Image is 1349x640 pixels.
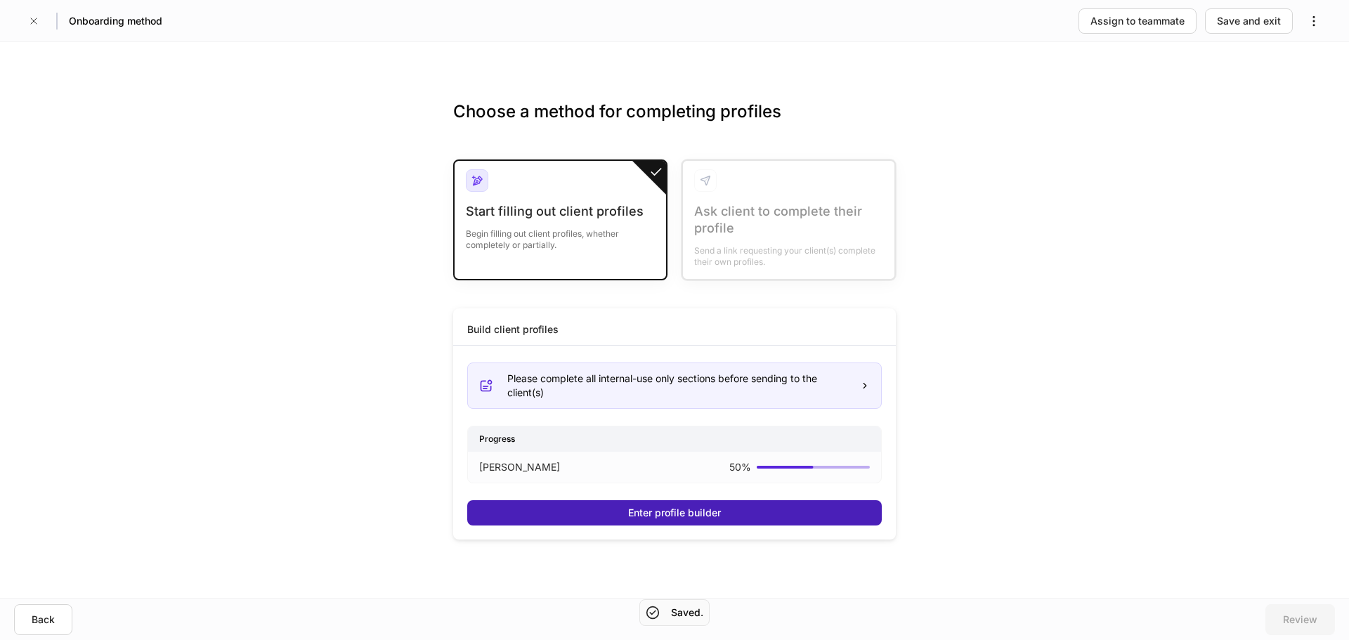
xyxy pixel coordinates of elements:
div: Please complete all internal-use only sections before sending to the client(s) [507,372,849,400]
div: Review [1283,613,1317,627]
div: Back [32,613,55,627]
div: Save and exit [1217,14,1281,28]
h5: Saved. [671,606,703,620]
div: Assign to teammate [1090,14,1185,28]
button: Review [1265,604,1335,635]
p: 50 % [729,460,751,474]
h3: Choose a method for completing profiles [453,100,896,145]
h5: Onboarding method [69,14,162,28]
button: Assign to teammate [1078,8,1197,34]
button: Enter profile builder [467,500,882,525]
button: Back [14,604,72,635]
p: [PERSON_NAME] [479,460,560,474]
div: Begin filling out client profiles, whether completely or partially. [466,220,655,251]
div: Build client profiles [467,322,559,337]
div: Enter profile builder [628,506,721,520]
div: Progress [468,426,881,451]
button: Save and exit [1205,8,1293,34]
div: Start filling out client profiles [466,203,655,220]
